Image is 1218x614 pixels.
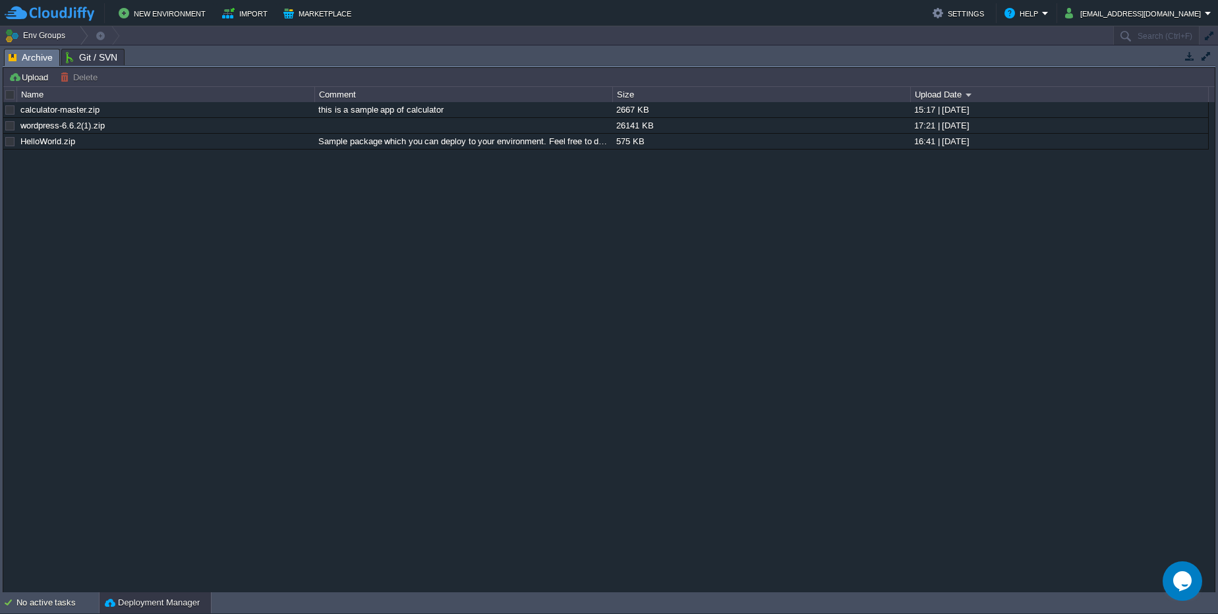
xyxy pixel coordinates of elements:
[933,5,988,21] button: Settings
[66,49,117,65] span: Git / SVN
[9,49,53,66] span: Archive
[1004,5,1042,21] button: Help
[16,592,99,613] div: No active tasks
[18,87,314,102] div: Name
[613,134,910,149] div: 575 KB
[1065,5,1205,21] button: [EMAIL_ADDRESS][DOMAIN_NAME]
[20,105,100,115] a: calculator-master.zip
[20,121,105,130] a: wordpress-6.6.2(1).zip
[119,5,210,21] button: New Environment
[613,102,910,117] div: 2667 KB
[5,5,94,22] img: CloudJiffy
[60,71,101,83] button: Delete
[315,102,612,117] div: this is a sample app of calculator
[614,87,910,102] div: Size
[9,71,52,83] button: Upload
[315,134,612,149] div: Sample package which you can deploy to your environment. Feel free to delete and upload a package...
[105,596,200,609] button: Deployment Manager
[1163,561,1205,601] iframe: chat widget
[911,134,1207,149] div: 16:41 | [DATE]
[316,87,612,102] div: Comment
[613,118,910,133] div: 26141 KB
[911,118,1207,133] div: 17:21 | [DATE]
[222,5,272,21] button: Import
[283,5,355,21] button: Marketplace
[5,26,70,45] button: Env Groups
[912,87,1208,102] div: Upload Date
[911,102,1207,117] div: 15:17 | [DATE]
[20,136,75,146] a: HelloWorld.zip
